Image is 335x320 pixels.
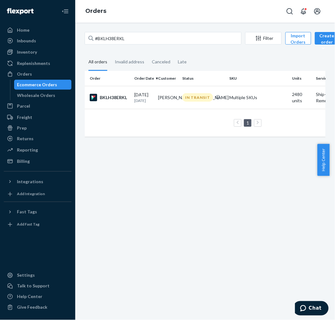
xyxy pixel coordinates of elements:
th: Order [85,71,132,86]
ol: breadcrumbs [80,2,111,20]
th: SKU [227,71,290,86]
a: Help Center [4,292,72,302]
iframe: Opens a widget where you can chat to one of our agents [295,301,329,317]
div: IN TRANSIT [182,93,213,102]
button: Open notifications [297,5,310,18]
div: Freight [17,114,32,120]
div: [DATE] [134,92,153,103]
a: Parcel [4,101,72,111]
div: BKLH38ERKL [90,94,129,101]
button: Filter [245,32,282,45]
a: Settings [4,270,72,280]
img: Flexport logo [7,8,34,14]
a: Reporting [4,145,72,155]
div: Canceled [152,54,170,70]
button: Open account menu [311,5,324,18]
a: Replenishments [4,58,72,68]
button: Talk to Support [4,281,72,291]
a: Home [4,25,72,35]
div: Add Fast Tag [17,222,40,227]
td: 2480 units [290,86,314,109]
div: Orders [17,71,32,77]
div: Inventory [17,49,37,55]
div: Replenishments [17,60,50,67]
a: Inventory [4,47,72,57]
div: Settings [17,272,35,279]
div: Ecommerce Orders [17,82,57,88]
a: Prep [4,123,72,133]
div: Fast Tags [17,209,37,215]
th: Units [290,71,314,86]
div: Filter [246,35,281,41]
div: Returns [17,136,34,142]
a: Orders [85,8,106,14]
div: Talk to Support [17,283,50,289]
a: Page 1 is your current page [245,120,250,125]
div: Parcel [17,103,30,109]
div: Customer [158,76,178,81]
a: Orders [4,69,72,79]
button: Give Feedback [4,302,72,312]
button: Fast Tags [4,207,72,217]
div: Give Feedback [17,304,47,311]
div: Inbounds [17,38,36,44]
a: Add Integration [4,189,72,199]
button: Close Navigation [59,5,72,18]
a: Add Fast Tag [4,220,72,230]
a: Wholesale Orders [14,90,72,100]
a: Freight [4,112,72,122]
div: Create order [320,33,334,51]
input: Search orders [85,32,242,45]
div: Prep [17,125,27,131]
td: Multiple SKUs [227,86,290,109]
th: Order Date [132,71,156,86]
td: [PERSON_NAME]/[PERSON_NAME] [156,86,180,109]
div: Help Center [17,294,42,300]
div: Home [17,27,29,33]
div: All orders [88,54,107,71]
a: Inbounds [4,36,72,46]
a: Ecommerce Orders [14,80,72,90]
button: Help Center [317,144,330,176]
div: Integrations [17,179,43,185]
button: Integrations [4,177,72,187]
a: Billing [4,156,72,166]
div: Add Integration [17,191,45,197]
p: [DATE] [134,98,153,103]
div: Billing [17,158,30,164]
div: Late [178,54,187,70]
a: Returns [4,134,72,144]
button: Open Search Box [284,5,296,18]
div: Invalid address [115,54,144,70]
button: Import Orders [285,32,311,45]
div: Reporting [17,147,38,153]
div: Wholesale Orders [17,92,56,99]
th: Status [180,71,227,86]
